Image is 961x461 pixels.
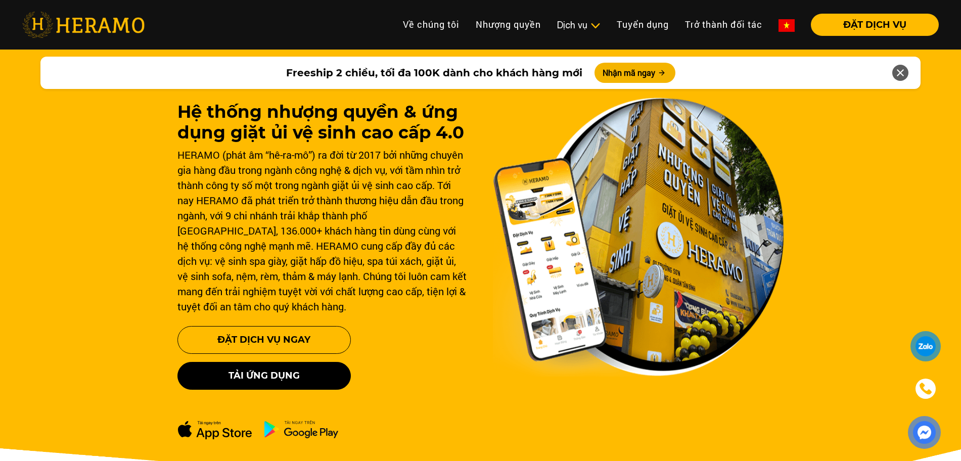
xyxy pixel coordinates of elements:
[177,102,469,143] h1: Hệ thống nhượng quyền & ứng dụng giặt ủi vệ sinh cao cấp 4.0
[803,20,939,29] a: ĐẶT DỊCH VỤ
[286,65,582,80] span: Freeship 2 chiều, tối đa 100K dành cho khách hàng mới
[468,14,549,35] a: Nhượng quyền
[177,420,252,440] img: apple-dowload
[912,375,939,402] a: phone-icon
[395,14,468,35] a: Về chúng tôi
[811,14,939,36] button: ĐẶT DỊCH VỤ
[557,18,601,32] div: Dịch vụ
[677,14,770,35] a: Trở thành đối tác
[609,14,677,35] a: Tuyển dụng
[590,21,601,31] img: subToggleIcon
[177,362,351,390] button: Tải ứng dụng
[594,63,675,83] button: Nhận mã ngay
[920,383,932,395] img: phone-icon
[493,98,784,377] img: banner
[177,147,469,314] div: HERAMO (phát âm “hê-ra-mô”) ra đời từ 2017 bởi những chuyên gia hàng đầu trong ngành công nghệ & ...
[264,420,339,438] img: ch-dowload
[779,19,795,32] img: vn-flag.png
[177,326,351,354] button: Đặt Dịch Vụ Ngay
[22,12,145,38] img: heramo-logo.png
